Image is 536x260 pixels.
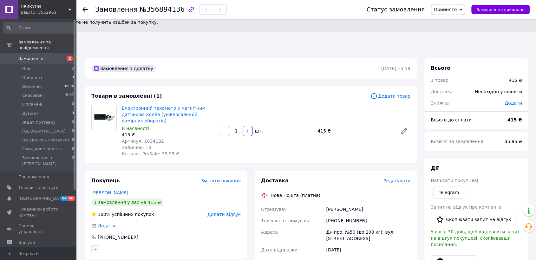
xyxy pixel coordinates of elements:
[18,185,59,191] span: Товари та послуги
[431,65,450,71] span: Всього
[18,240,35,245] span: Відгуки
[22,66,31,72] span: Нові
[325,215,412,226] div: [PHONE_NUMBER]
[325,226,412,244] div: Дніпро, №50 (до 200 кг): вул. [STREET_ADDRESS]
[431,205,501,210] span: Запит на відгук про компанію
[92,105,116,130] img: Електронний тахометр з магнітним датчиком Холла (універсальний вимірник оборотів)
[72,128,74,134] span: 0
[18,174,49,180] span: Повідомлення
[431,178,478,183] span: Написати покупцеві
[98,223,115,228] span: Додати
[431,101,449,106] span: Знижка
[91,178,120,184] span: Покупець
[370,93,410,100] span: Додати товар
[431,165,439,171] span: Дії
[122,106,206,123] a: Електронний тахометр з магнітним датчиком Холла (універсальний вимірник оборотів)
[18,196,65,201] span: [DEMOGRAPHIC_DATA]
[72,120,74,125] span: 0
[22,155,72,166] span: Замовлення з [PERSON_NAME]
[22,120,56,125] span: Ждет поставку
[201,178,241,183] span: Змінити покупця
[18,39,76,51] span: Замовлення та повідомлення
[471,85,526,99] div: Необхідно уточнити
[315,127,395,135] div: 415 ₴
[207,212,241,217] span: Додати відгук
[22,84,42,89] span: Виконані
[65,93,74,98] span: 3067
[91,211,154,218] div: успішних покупок
[21,4,68,10] span: ПРИКУПИ
[72,146,74,152] span: 0
[476,7,525,12] span: Замовлення виконано
[398,125,410,137] a: Редагувати
[367,6,425,13] div: Статус замовлення
[97,234,139,240] div: [PHONE_NUMBER]
[381,66,410,71] time: [DATE] 15:19
[122,151,179,156] span: Каталог ProSale: 35.95 ₴
[261,218,310,223] span: Телефон отримувача
[22,137,69,143] span: Не удалось связаться
[122,126,149,131] span: В наявності
[18,206,59,218] span: Показники роботи компанії
[122,139,164,144] span: Артикул: 1034182
[383,178,410,183] span: Редагувати
[261,178,289,184] span: Доставка
[91,93,162,99] span: Товари в замовленні (1)
[72,111,74,116] span: 0
[261,207,287,212] span: Отримувач
[22,128,66,134] span: [GEOGRAPHIC_DATA]
[65,84,74,89] span: 8904
[431,139,483,144] span: Комісія за замовлення
[72,155,74,166] span: 0
[431,213,516,226] button: Скопіювати запит на відгук
[122,132,215,138] div: 415 ₴
[471,5,530,14] button: Замовлення виконано
[98,212,110,217] span: 100%
[67,56,73,61] span: 2
[261,230,278,235] span: Адреса
[431,89,453,94] span: Доставка
[505,101,522,106] span: Додати
[68,196,75,201] span: 48
[325,244,412,256] div: [DATE]
[253,128,264,134] div: шт.
[505,139,522,144] span: 35.95 ₴
[433,186,464,199] a: Telegram
[434,7,457,12] span: Прийнято
[140,6,185,13] span: №356894136
[60,196,68,201] span: 54
[431,117,472,122] span: Всього до сплати
[72,101,74,107] span: 0
[18,56,45,62] span: Замовлення
[82,6,88,13] div: Повернутися назад
[95,6,138,13] span: Замовлення
[91,190,128,195] a: [PERSON_NAME]
[3,22,75,34] input: Пошук
[261,247,297,252] span: Дата відправки
[72,75,74,81] span: 0
[325,204,412,215] div: [PERSON_NAME]
[22,101,42,107] span: Оплачені
[22,146,62,152] span: Ожидание оплаты
[22,75,42,81] span: Прийняті
[91,65,156,72] div: Замовлення з додатку
[72,137,74,143] span: 0
[431,78,448,83] span: 1 товар
[269,192,322,198] div: Нова Пошта (платна)
[91,198,163,206] div: 1 замовлення у вас на 415 ₴
[22,111,38,116] span: Думает
[431,229,520,247] span: У вас є 30 днів, щоб відправити запит на відгук покупцеві, скопіювавши посилання.
[72,66,74,72] span: 2
[507,117,522,122] b: 415 ₴
[18,223,59,235] span: Панель управління
[21,10,76,15] div: Ваш ID: 3552961
[122,145,151,150] span: Залишок: 13
[22,93,44,98] span: Скасовані
[509,77,522,83] div: 415 ₴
